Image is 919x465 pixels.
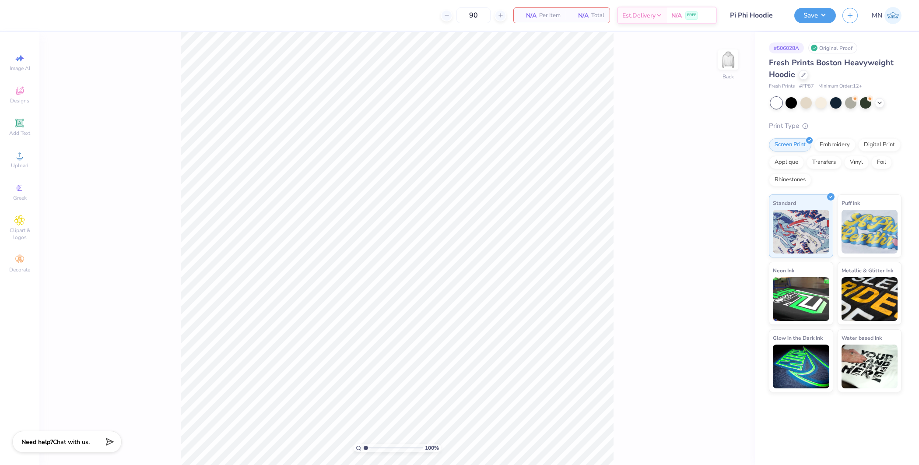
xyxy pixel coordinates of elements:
[769,138,811,151] div: Screen Print
[842,198,860,208] span: Puff Ink
[571,11,589,20] span: N/A
[844,156,869,169] div: Vinyl
[872,11,882,21] span: MN
[842,266,893,275] span: Metallic & Glitter Ink
[884,7,901,24] img: Mark Navarro
[723,7,788,24] input: Untitled Design
[842,333,882,342] span: Water based Ink
[858,138,901,151] div: Digital Print
[773,210,829,254] img: Standard
[842,210,898,254] img: Puff Ink
[769,156,804,169] div: Applique
[773,277,829,321] img: Neon Ink
[10,65,30,72] span: Image AI
[769,42,804,53] div: # 506028A
[769,83,795,90] span: Fresh Prints
[773,266,794,275] span: Neon Ink
[769,121,901,131] div: Print Type
[872,7,901,24] a: MN
[794,8,836,23] button: Save
[773,198,796,208] span: Standard
[9,266,30,273] span: Decorate
[622,11,656,20] span: Est. Delivery
[769,57,894,80] span: Fresh Prints Boston Heavyweight Hoodie
[773,333,823,342] span: Glow in the Dark Ink
[425,444,439,452] span: 100 %
[807,156,842,169] div: Transfers
[456,7,491,23] input: – –
[814,138,856,151] div: Embroidery
[842,277,898,321] img: Metallic & Glitter Ink
[723,73,734,81] div: Back
[10,97,29,104] span: Designs
[773,345,829,388] img: Glow in the Dark Ink
[591,11,604,20] span: Total
[539,11,561,20] span: Per Item
[842,345,898,388] img: Water based Ink
[671,11,682,20] span: N/A
[13,194,27,201] span: Greek
[808,42,857,53] div: Original Proof
[818,83,862,90] span: Minimum Order: 12 +
[4,227,35,241] span: Clipart & logos
[769,173,811,187] div: Rhinestones
[519,11,537,20] span: N/A
[9,130,30,137] span: Add Text
[687,12,696,18] span: FREE
[871,156,892,169] div: Foil
[719,51,737,68] img: Back
[11,162,28,169] span: Upload
[21,438,53,446] strong: Need help?
[799,83,814,90] span: # FP87
[53,438,90,446] span: Chat with us.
